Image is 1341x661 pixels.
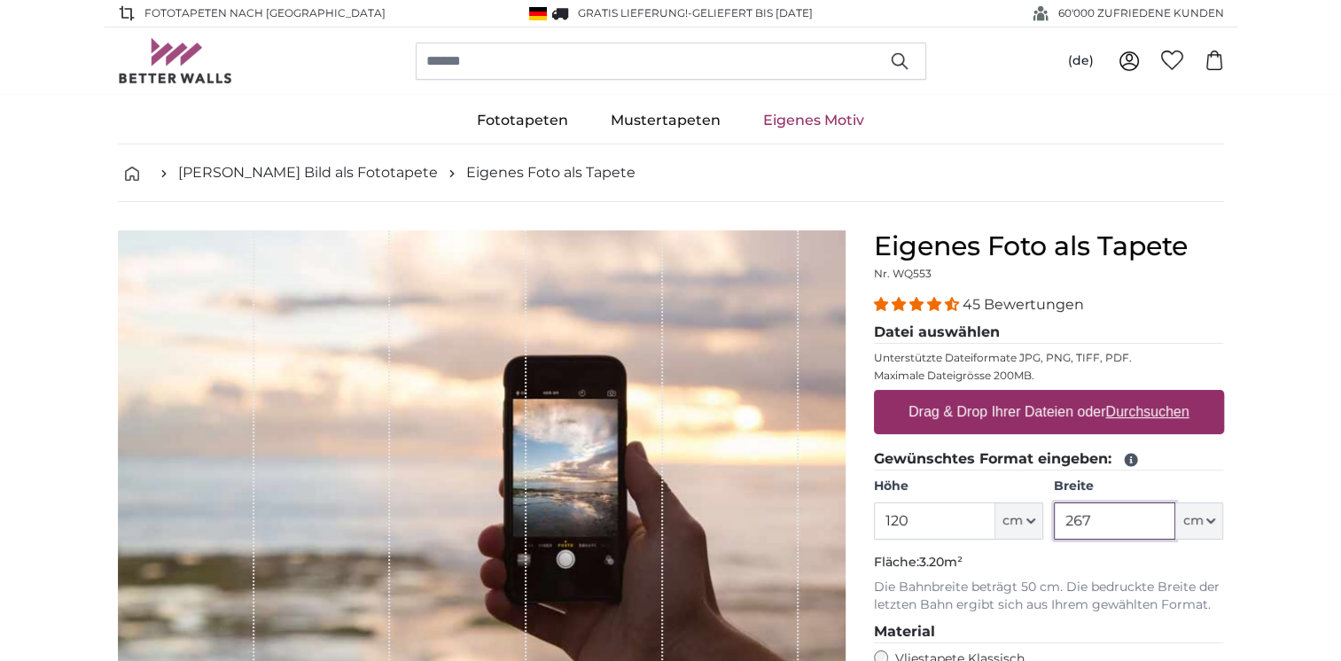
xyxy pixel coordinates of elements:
[919,554,963,570] span: 3.20m²
[118,38,233,83] img: Betterwalls
[1058,5,1224,21] span: 60'000 ZUFRIEDENE KUNDEN
[874,478,1043,495] label: Höhe
[874,230,1224,262] h1: Eigenes Foto als Tapete
[1054,45,1108,77] button: (de)
[688,6,813,19] span: -
[529,7,547,20] img: Deutschland
[742,97,885,144] a: Eigenes Motiv
[901,394,1197,430] label: Drag & Drop Ihrer Dateien oder
[178,162,438,183] a: [PERSON_NAME] Bild als Fototapete
[589,97,742,144] a: Mustertapeten
[874,322,1224,344] legend: Datei auswählen
[1175,502,1223,540] button: cm
[118,144,1224,202] nav: breadcrumbs
[874,351,1224,365] p: Unterstützte Dateiformate JPG, PNG, TIFF, PDF.
[1105,404,1189,419] u: Durchsuchen
[995,502,1043,540] button: cm
[874,296,963,313] span: 4.36 stars
[874,369,1224,383] p: Maximale Dateigrösse 200MB.
[466,162,635,183] a: Eigenes Foto als Tapete
[874,621,1224,643] legend: Material
[692,6,813,19] span: Geliefert bis [DATE]
[144,5,386,21] span: Fototapeten nach [GEOGRAPHIC_DATA]
[963,296,1084,313] span: 45 Bewertungen
[874,267,932,280] span: Nr. WQ553
[1054,478,1223,495] label: Breite
[874,448,1224,470] legend: Gewünschtes Format eingeben:
[456,97,589,144] a: Fototapeten
[1002,512,1023,530] span: cm
[874,579,1224,614] p: Die Bahnbreite beträgt 50 cm. Die bedruckte Breite der letzten Bahn ergibt sich aus Ihrem gewählt...
[578,6,688,19] span: GRATIS Lieferung!
[874,554,1224,572] p: Fläche:
[1182,512,1203,530] span: cm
